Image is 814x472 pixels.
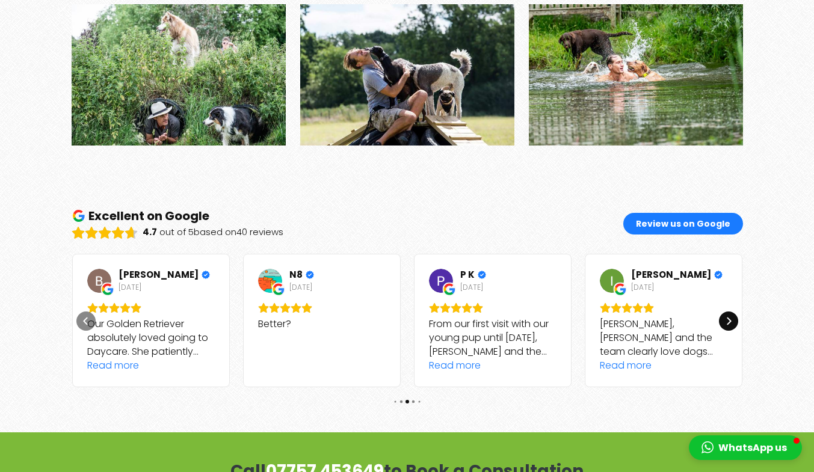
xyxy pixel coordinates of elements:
div: Rating: 4.7 out of 5 [72,226,138,239]
div: Rating: 5.0 out of 5 [87,302,215,313]
span: N8 [289,269,303,280]
button: WhatsApp us [689,435,802,460]
div: Rating: 5.0 out of 5 [258,302,386,313]
img: Imran Bhatia [600,269,624,293]
div: Our Golden Retriever absolutely loved going to Daycare. She patiently waited in front of the door... [87,317,215,358]
div: [DATE] [289,283,312,292]
a: View on Google [429,269,453,293]
span: [PERSON_NAME] [631,269,711,280]
div: From our first visit with our young pup until [DATE], [PERSON_NAME] and the team at Dogstroll hav... [429,317,557,358]
a: Review by P K [460,269,486,280]
div: [PERSON_NAME], [PERSON_NAME] and the team clearly love dogs and love what they do. They have alwa... [600,317,727,358]
div: out of 5 based on 40 reviews [143,226,283,239]
div: Rating: 5.0 out of 5 [600,302,727,313]
a: Review by N8 [289,269,314,280]
div: Rating: 5.0 out of 5 [429,302,557,313]
div: Verified Customer [478,271,486,279]
div: Better? [258,317,386,331]
a: View on Google [87,269,111,293]
img: P K [429,269,453,293]
div: Read more [87,358,139,372]
div: Carousel [72,254,743,388]
div: [DATE] [460,283,483,292]
div: Verified Customer [202,271,210,279]
div: [DATE] [119,283,141,292]
a: View on Google [600,269,624,293]
span: Review us on Google [636,218,730,229]
div: 4.7 [143,227,157,238]
img: playtime_0.jpg [300,4,514,146]
div: Verified Customer [306,271,314,279]
a: Review by Imran Bhatia [631,269,723,280]
div: Verified Customer [714,271,723,279]
a: Review by Bernice R [119,269,210,280]
span: [PERSON_NAME] [119,269,199,280]
a: View on Google [258,269,282,293]
div: [DATE] [631,283,654,292]
span: P K [460,269,475,280]
img: unique-areas.jpg [72,4,286,146]
div: Excellent on Google [88,208,209,224]
img: interactive2.jpg [529,4,743,146]
div: Read more [429,358,481,372]
div: Read more [600,358,652,372]
div: Rating: 4.7 out of 5 [143,227,157,238]
div: Previous [76,311,96,331]
img: N8 [258,269,282,293]
img: Bernice R [87,269,111,293]
button: Review us on Google [623,213,743,234]
div: Next [719,311,738,331]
